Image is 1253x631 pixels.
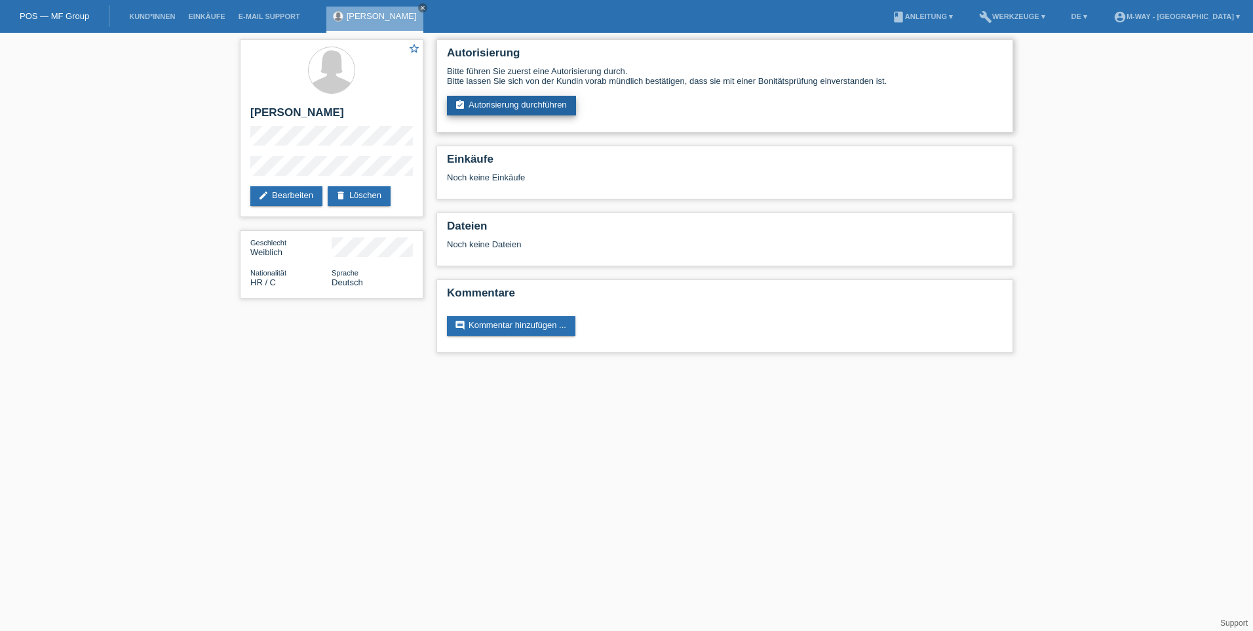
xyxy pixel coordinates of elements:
span: Sprache [332,269,358,277]
a: account_circlem-way - [GEOGRAPHIC_DATA] ▾ [1107,12,1246,20]
i: assignment_turned_in [455,100,465,110]
span: Nationalität [250,269,286,277]
i: book [892,10,905,24]
div: Weiblich [250,237,332,257]
i: account_circle [1113,10,1127,24]
a: bookAnleitung ▾ [885,12,959,20]
a: close [418,3,427,12]
h2: Kommentare [447,287,1003,306]
div: Bitte führen Sie zuerst eine Autorisierung durch. Bitte lassen Sie sich von der Kundin vorab münd... [447,66,1003,86]
h2: Einkäufe [447,153,1003,173]
a: DE ▾ [1065,12,1094,20]
span: Deutsch [332,277,363,287]
a: Support [1220,619,1248,628]
i: star_border [408,43,420,54]
span: Geschlecht [250,239,286,247]
a: deleteLöschen [328,186,391,206]
i: comment [455,320,465,331]
i: delete [336,190,346,201]
a: Kund*innen [123,12,182,20]
div: Noch keine Dateien [447,239,847,249]
i: build [979,10,992,24]
a: E-Mail Support [232,12,307,20]
span: Kroatien / C / 06.11.1991 [250,277,276,287]
i: close [419,5,426,11]
h2: [PERSON_NAME] [250,106,413,126]
div: Noch keine Einkäufe [447,173,1003,192]
a: Einkäufe [182,12,231,20]
a: POS — MF Group [20,11,89,21]
h2: Dateien [447,220,1003,239]
i: edit [258,190,269,201]
a: [PERSON_NAME] [347,11,417,21]
a: star_border [408,43,420,56]
a: commentKommentar hinzufügen ... [447,316,575,336]
a: buildWerkzeuge ▾ [973,12,1052,20]
h2: Autorisierung [447,47,1003,66]
a: editBearbeiten [250,186,322,206]
a: assignment_turned_inAutorisierung durchführen [447,96,576,115]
